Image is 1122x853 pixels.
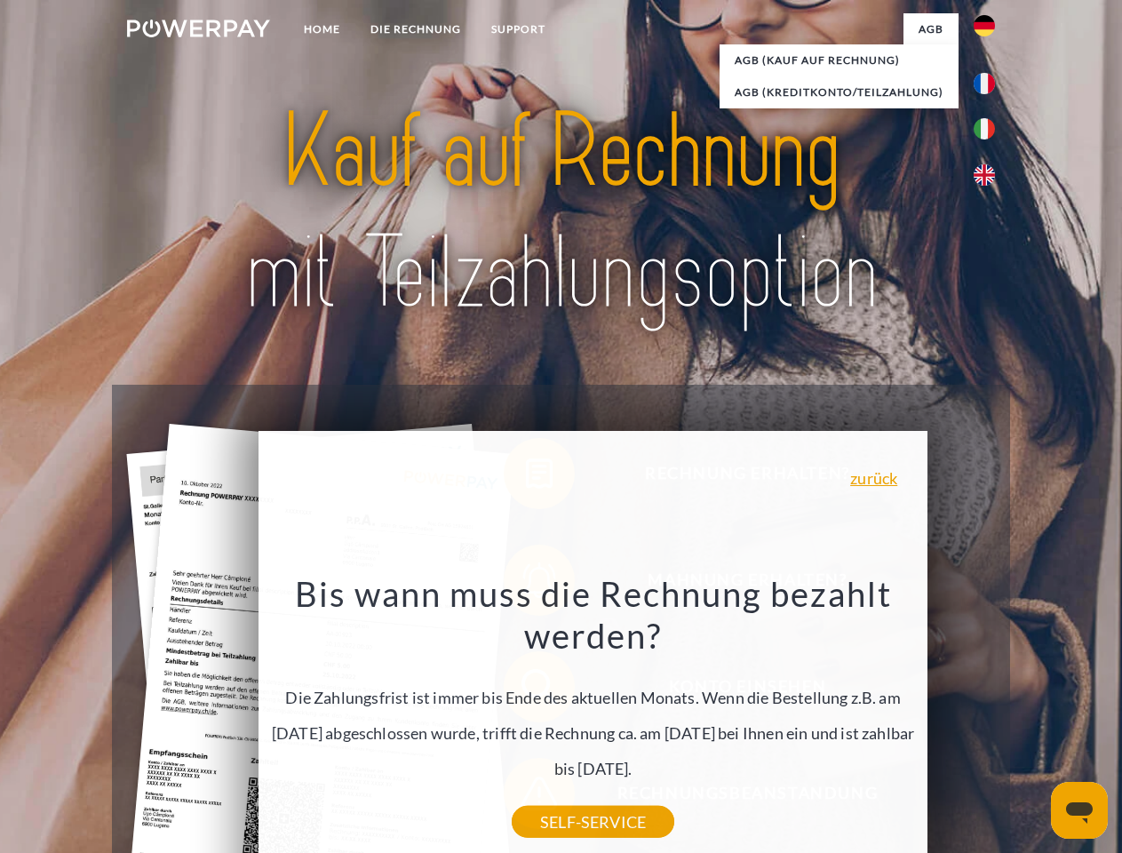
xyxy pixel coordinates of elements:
[903,13,959,45] a: agb
[269,572,918,658] h3: Bis wann muss die Rechnung bezahlt werden?
[720,44,959,76] a: AGB (Kauf auf Rechnung)
[170,85,952,340] img: title-powerpay_de.svg
[269,572,918,822] div: Die Zahlungsfrist ist immer bis Ende des aktuellen Monats. Wenn die Bestellung z.B. am [DATE] abg...
[974,73,995,94] img: fr
[355,13,476,45] a: DIE RECHNUNG
[720,76,959,108] a: AGB (Kreditkonto/Teilzahlung)
[850,470,897,486] a: zurück
[512,806,674,838] a: SELF-SERVICE
[1051,782,1108,839] iframe: Schaltfläche zum Öffnen des Messaging-Fensters
[476,13,561,45] a: SUPPORT
[974,118,995,140] img: it
[127,20,270,37] img: logo-powerpay-white.svg
[289,13,355,45] a: Home
[974,164,995,186] img: en
[974,15,995,36] img: de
